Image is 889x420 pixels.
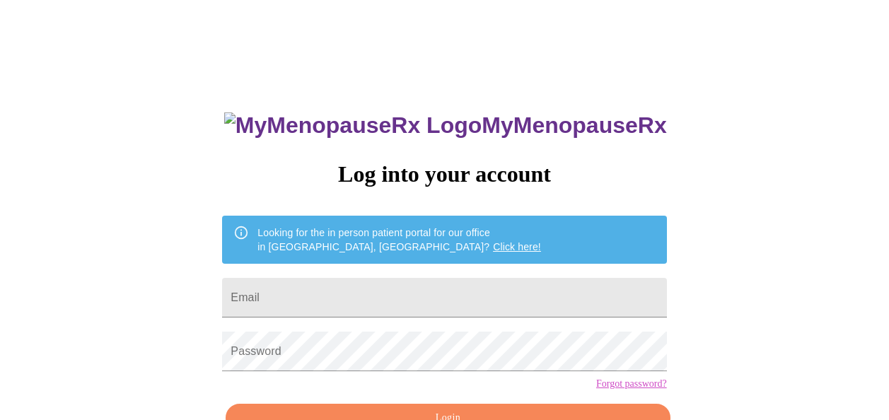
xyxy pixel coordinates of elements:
h3: MyMenopauseRx [224,112,667,139]
a: Forgot password? [596,378,667,390]
div: Looking for the in person patient portal for our office in [GEOGRAPHIC_DATA], [GEOGRAPHIC_DATA]? [257,220,541,259]
h3: Log into your account [222,161,666,187]
img: MyMenopauseRx Logo [224,112,482,139]
a: Click here! [493,241,541,252]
